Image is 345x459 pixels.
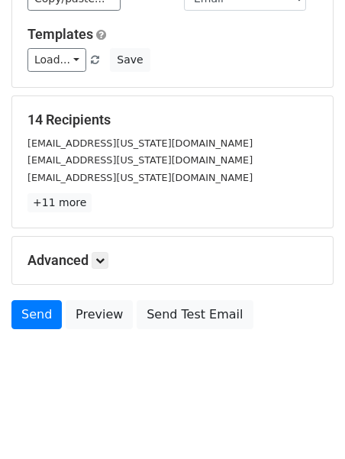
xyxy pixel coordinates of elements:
[66,300,133,329] a: Preview
[27,193,92,212] a: +11 more
[269,386,345,459] iframe: Chat Widget
[11,300,62,329] a: Send
[27,172,253,183] small: [EMAIL_ADDRESS][US_STATE][DOMAIN_NAME]
[27,252,318,269] h5: Advanced
[27,48,86,72] a: Load...
[27,112,318,128] h5: 14 Recipients
[137,300,253,329] a: Send Test Email
[27,154,253,166] small: [EMAIL_ADDRESS][US_STATE][DOMAIN_NAME]
[27,26,93,42] a: Templates
[110,48,150,72] button: Save
[27,137,253,149] small: [EMAIL_ADDRESS][US_STATE][DOMAIN_NAME]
